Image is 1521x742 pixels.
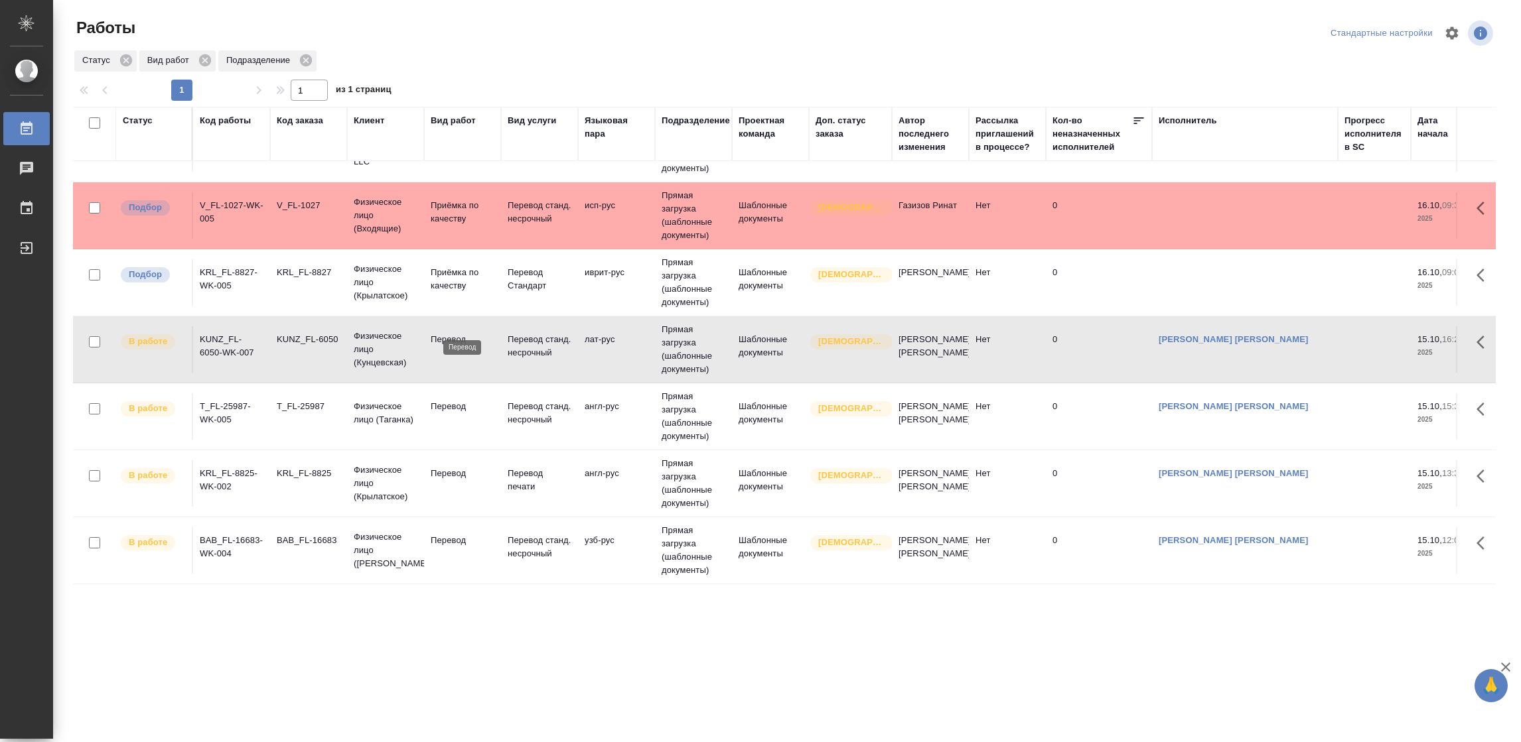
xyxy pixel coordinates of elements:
a: [PERSON_NAME] [PERSON_NAME] [1159,401,1309,411]
div: V_FL-1027 [277,199,340,212]
p: Подразделение [226,54,295,67]
p: 16:26 [1442,334,1464,344]
td: [PERSON_NAME] [892,259,969,306]
p: Приёмка по качеству [431,266,494,292]
td: узб-рус [578,527,655,574]
p: Физическое лицо (Кунцевская) [354,330,417,369]
td: лат-рус [578,326,655,373]
p: Физическое лицо (Входящие) [354,196,417,235]
button: 🙏 [1475,669,1508,702]
p: 15:39 [1442,401,1464,411]
td: Шаблонные документы [732,460,809,507]
p: 09:30 [1442,200,1464,210]
p: [DEMOGRAPHIC_DATA] [818,335,885,348]
a: [PERSON_NAME] [PERSON_NAME] [1159,535,1309,545]
div: Исполнитель выполняет работу [119,467,185,485]
p: В работе [129,469,167,482]
td: T_FL-25987-WK-005 [193,393,270,440]
div: Можно подбирать исполнителей [119,266,185,284]
div: Код заказа [277,114,323,127]
p: [DEMOGRAPHIC_DATA] [818,469,885,482]
div: Вид услуги [508,114,557,127]
td: Шаблонные документы [732,527,809,574]
td: Шаблонные документы [732,259,809,306]
td: KUNZ_FL-6050-WK-007 [193,326,270,373]
div: Прогресс исполнителя в SC [1344,114,1404,154]
td: 0 [1046,326,1152,373]
span: Работы [73,17,135,38]
td: 0 [1046,192,1152,239]
p: 2025 [1417,480,1471,493]
div: Статус [123,114,153,127]
button: Здесь прячутся важные кнопки [1469,527,1500,559]
div: KUNZ_FL-6050 [277,333,340,346]
div: Вид работ [431,114,476,127]
td: Шаблонные документы [732,326,809,373]
td: Нет [969,192,1046,239]
a: [PERSON_NAME] [PERSON_NAME] [1159,468,1309,478]
p: Физическое лицо (Таганка) [354,400,417,426]
td: [PERSON_NAME] [PERSON_NAME] [892,326,969,373]
button: Здесь прячутся важные кнопки [1469,192,1500,224]
div: Исполнитель [1159,114,1217,127]
p: 2025 [1417,413,1471,426]
p: 15.10, [1417,535,1442,545]
td: Нет [969,326,1046,373]
p: В работе [129,536,167,549]
td: Нет [969,259,1046,306]
div: Рассылка приглашений в процессе? [976,114,1039,154]
div: Исполнитель выполняет работу [119,400,185,418]
td: Прямая загрузка (шаблонные документы) [655,450,732,517]
p: Подбор [129,201,162,214]
p: 2025 [1417,212,1471,225]
div: Статус [74,50,137,72]
p: Перевод [431,467,494,480]
td: 0 [1046,527,1152,574]
p: Перевод печати [508,467,571,493]
td: исп-рус [578,192,655,239]
p: 2025 [1417,547,1471,560]
div: Доп. статус заказа [816,114,885,141]
td: Нет [969,393,1046,440]
td: 0 [1046,393,1152,440]
div: KRL_FL-8825 [277,467,340,480]
p: 09:00 [1442,267,1464,277]
div: KRL_FL-8827 [277,266,340,279]
p: 2025 [1417,346,1471,359]
p: 13:38 [1442,468,1464,478]
p: Перевод [431,534,494,547]
td: KRL_FL-8827-WK-005 [193,259,270,306]
td: Нет [969,527,1046,574]
span: Посмотреть информацию [1468,21,1496,46]
button: Здесь прячутся важные кнопки [1469,326,1500,358]
div: Кол-во неназначенных исполнителей [1052,114,1132,154]
span: 🙏 [1480,672,1502,700]
td: Шаблонные документы [732,393,809,440]
div: Подразделение [662,114,730,127]
span: из 1 страниц [336,82,392,101]
button: Здесь прячутся важные кнопки [1469,393,1500,425]
td: Прямая загрузка (шаблонные документы) [655,249,732,316]
button: Здесь прячутся важные кнопки [1469,259,1500,291]
p: Подбор [129,268,162,281]
p: 16.10, [1417,267,1442,277]
p: Физическое лицо (Крылатское) [354,464,417,503]
p: [DEMOGRAPHIC_DATA] [818,536,885,549]
td: BAB_FL-16683-WK-004 [193,527,270,574]
p: Вид работ [147,54,194,67]
div: Исполнитель выполняет работу [119,333,185,351]
td: англ-рус [578,460,655,507]
div: Можно подбирать исполнителей [119,199,185,217]
p: [DEMOGRAPHIC_DATA] [818,402,885,415]
div: Автор последнего изменения [899,114,962,154]
td: Прямая загрузка (шаблонные документы) [655,316,732,383]
div: BAB_FL-16683 [277,534,340,547]
td: KRL_FL-8825-WK-002 [193,460,270,507]
td: Прямая загрузка (шаблонные документы) [655,182,732,249]
p: Перевод [431,400,494,413]
p: Перевод станд. несрочный [508,400,571,426]
div: Подразделение [218,50,317,72]
td: 0 [1046,460,1152,507]
div: Языковая пара [585,114,648,141]
td: Шаблонные документы [732,192,809,239]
